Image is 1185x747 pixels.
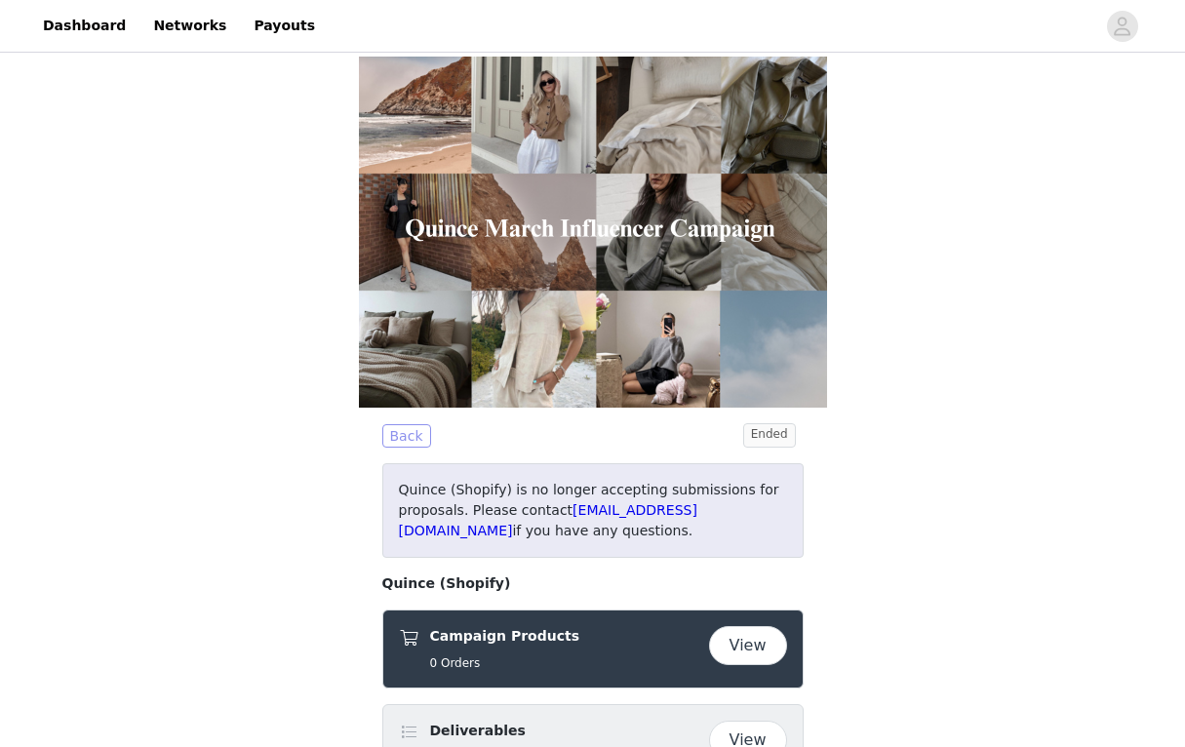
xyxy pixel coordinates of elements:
button: Back [382,424,431,448]
a: Networks [141,4,238,48]
a: Dashboard [31,4,138,48]
a: Payouts [242,4,327,48]
div: avatar [1113,11,1131,42]
h5: 0 Orders [430,654,580,672]
span: Quince (Shopify) [382,573,511,594]
h4: Campaign Products [430,626,580,647]
p: Quince (Shopify) is no longer accepting submissions for proposals. Please contact if you have any... [399,480,787,541]
div: Campaign Products [382,609,804,688]
button: View [709,626,787,665]
h4: Deliverables [430,721,556,741]
img: campaign image [359,57,827,408]
span: Ended [743,423,796,448]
